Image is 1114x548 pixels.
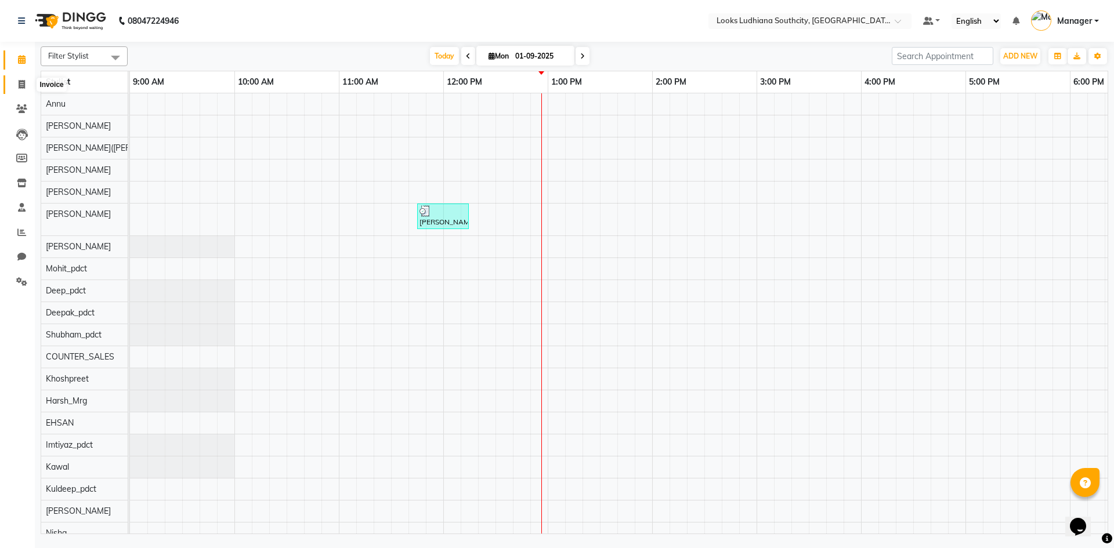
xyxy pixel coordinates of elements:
span: Imtiyaz_pdct [46,440,93,450]
span: ADD NEW [1003,52,1037,60]
span: [PERSON_NAME] [46,187,111,197]
span: [PERSON_NAME] [46,165,111,175]
span: Kawal [46,462,69,472]
a: 11:00 AM [339,74,381,90]
input: Search Appointment [892,47,993,65]
a: 12:00 PM [444,74,485,90]
span: [PERSON_NAME] [46,241,111,252]
span: Manager [1057,15,1092,27]
span: COUNTER_SALES [46,351,114,362]
span: Mon [486,52,512,60]
span: Deepak_pdct [46,307,95,318]
span: Khoshpreet [46,373,89,384]
a: 9:00 AM [130,74,167,90]
span: EHSAN [46,418,74,428]
div: Invoice [37,78,66,92]
a: 5:00 PM [966,74,1003,90]
button: ADD NEW [1000,48,1040,64]
span: Deep_pdct [46,285,86,296]
span: Filter Stylist [48,51,89,60]
span: Shubham_pdct [46,329,102,340]
span: Today [430,47,459,65]
img: logo [30,5,109,37]
img: Manager [1031,10,1051,31]
iframe: chat widget [1065,502,1102,536]
a: 1:00 PM [548,74,585,90]
span: [PERSON_NAME] [46,121,111,131]
a: 4:00 PM [862,74,898,90]
div: [PERSON_NAME], TK01, 11:45 AM-12:15 PM, [PERSON_NAME] Trimming (₹500) [418,205,468,227]
a: 3:00 PM [757,74,794,90]
a: 10:00 AM [235,74,277,90]
span: [PERSON_NAME] [46,506,111,516]
input: 2025-09-01 [512,48,570,65]
span: Mohit_pdct [46,263,87,274]
a: 6:00 PM [1070,74,1107,90]
span: [PERSON_NAME] [46,209,111,219]
span: Kuldeep_pdct [46,484,96,494]
span: Annu [46,99,66,109]
span: Nisha [46,528,67,538]
a: 2:00 PM [653,74,689,90]
span: Harsh_Mrg [46,395,87,406]
b: 08047224946 [128,5,179,37]
span: [PERSON_NAME]([PERSON_NAME]) [46,143,180,153]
